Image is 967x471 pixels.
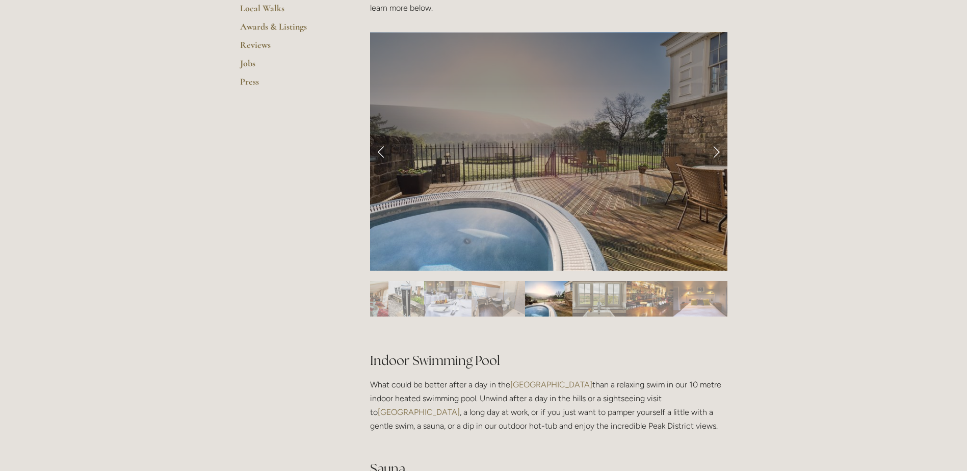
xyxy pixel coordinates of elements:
[370,334,727,370] h2: Indoor Swimming Pool
[626,281,673,317] img: Slide 10
[388,281,424,317] img: Slide 5
[424,281,472,317] img: Slide 6
[240,76,337,94] a: Press
[370,136,393,167] a: Previous Slide
[240,21,337,39] a: Awards & Listings
[240,39,337,58] a: Reviews
[727,281,780,317] img: Slide 12
[378,407,460,417] a: [GEOGRAPHIC_DATA]
[240,3,337,21] a: Local Walks
[572,281,626,317] img: Slide 9
[240,58,337,76] a: Jobs
[673,281,727,317] img: Slide 11
[472,281,525,317] img: Slide 7
[705,136,727,167] a: Next Slide
[370,378,727,447] p: What could be better after a day in the than a relaxing swim in our 10 metre indoor heated swimmi...
[510,380,592,389] a: [GEOGRAPHIC_DATA]
[525,281,572,317] img: Slide 8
